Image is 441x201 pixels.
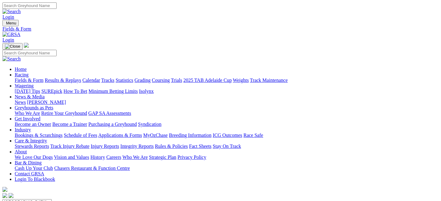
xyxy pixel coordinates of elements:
img: GRSA [2,32,21,37]
a: Purchasing a Greyhound [88,122,137,127]
img: logo-grsa-white.png [2,187,7,192]
a: Home [15,67,27,72]
a: How To Bet [64,89,88,94]
div: Greyhounds as Pets [15,111,439,116]
a: Retire Your Greyhound [41,111,87,116]
a: Syndication [138,122,161,127]
a: Careers [106,155,121,160]
a: News [15,100,26,105]
input: Search [2,2,57,9]
a: Contact GRSA [15,171,44,176]
a: Bookings & Scratchings [15,133,62,138]
a: Wagering [15,83,34,88]
a: Cash Up Your Club [15,166,53,171]
a: About [15,149,27,154]
a: Chasers Restaurant & Function Centre [54,166,130,171]
a: Tracks [101,78,114,83]
a: Greyhounds as Pets [15,105,53,110]
a: Coursing [152,78,170,83]
a: Injury Reports [91,144,119,149]
a: Care & Integrity [15,138,47,143]
a: Login [2,37,14,42]
a: News & Media [15,94,45,99]
a: Calendar [82,78,100,83]
img: facebook.svg [2,193,7,198]
a: Statistics [116,78,133,83]
a: GAP SA Assessments [88,111,131,116]
a: Racing [15,72,28,77]
a: Schedule of Fees [64,133,97,138]
a: Integrity Reports [120,144,154,149]
a: Rules & Policies [155,144,188,149]
a: We Love Our Dogs [15,155,53,160]
img: twitter.svg [9,193,13,198]
a: Results & Replays [45,78,81,83]
div: Bar & Dining [15,166,439,171]
a: Isolynx [139,89,154,94]
a: Trials [171,78,182,83]
img: Close [5,44,20,49]
a: Privacy Policy [178,155,206,160]
a: Become a Trainer [52,122,87,127]
a: Login [2,14,14,20]
a: Become an Owner [15,122,51,127]
a: Fact Sheets [189,144,211,149]
a: Weights [233,78,249,83]
a: Track Injury Rebate [50,144,89,149]
div: About [15,155,439,160]
a: Breeding Information [169,133,211,138]
a: Industry [15,127,31,132]
img: Search [2,56,21,62]
a: History [90,155,105,160]
a: Bar & Dining [15,160,42,165]
a: Fields & Form [2,26,439,32]
button: Toggle navigation [2,20,19,26]
a: Applications & Forms [98,133,142,138]
a: Login To Blackbook [15,177,55,182]
a: Grading [135,78,151,83]
a: Vision and Values [54,155,89,160]
a: Stay On Track [213,144,241,149]
a: Who We Are [122,155,148,160]
input: Search [2,50,57,56]
a: Stewards Reports [15,144,49,149]
a: Strategic Plan [149,155,176,160]
button: Toggle navigation [2,43,23,50]
a: [DATE] Tips [15,89,40,94]
a: Track Maintenance [250,78,288,83]
div: Wagering [15,89,439,94]
a: MyOzChase [143,133,168,138]
a: ICG Outcomes [213,133,242,138]
div: News & Media [15,100,439,105]
img: logo-grsa-white.png [24,43,29,48]
div: Care & Integrity [15,144,439,149]
div: Racing [15,78,439,83]
span: Menu [6,21,16,25]
div: Industry [15,133,439,138]
a: 2025 TAB Adelaide Cup [183,78,232,83]
img: Search [2,9,21,14]
a: Get Involved [15,116,40,121]
a: [PERSON_NAME] [27,100,66,105]
a: Minimum Betting Limits [88,89,138,94]
a: Race Safe [243,133,263,138]
a: Who We Are [15,111,40,116]
a: SUREpick [41,89,62,94]
a: Fields & Form [15,78,43,83]
div: Get Involved [15,122,439,127]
